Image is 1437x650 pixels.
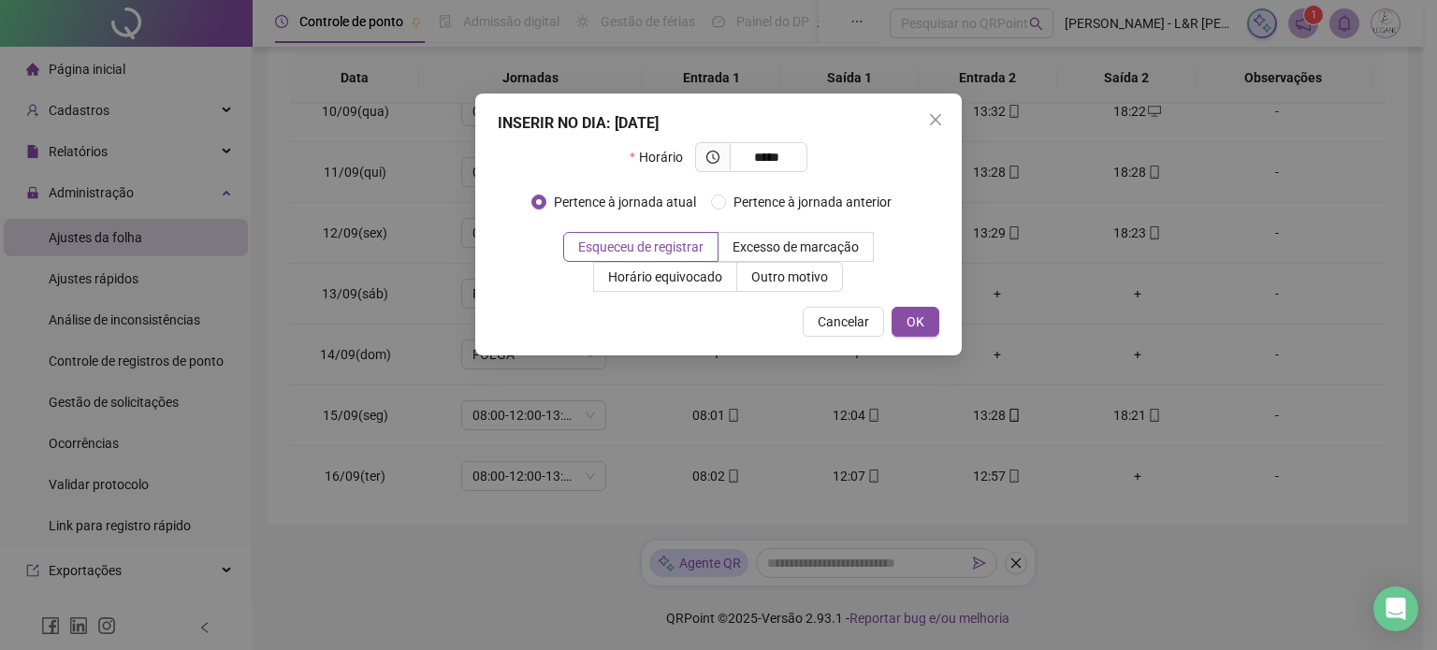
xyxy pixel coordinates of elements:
[751,269,828,284] span: Outro motivo
[803,307,884,337] button: Cancelar
[733,239,859,254] span: Excesso de marcação
[818,311,869,332] span: Cancelar
[498,112,939,135] div: INSERIR NO DIA : [DATE]
[630,142,694,172] label: Horário
[578,239,704,254] span: Esqueceu de registrar
[546,192,704,212] span: Pertence à jornada atual
[726,192,899,212] span: Pertence à jornada anterior
[928,112,943,127] span: close
[907,311,924,332] span: OK
[1373,586,1418,631] div: Open Intercom Messenger
[706,151,719,164] span: clock-circle
[892,307,939,337] button: OK
[921,105,951,135] button: Close
[608,269,722,284] span: Horário equivocado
